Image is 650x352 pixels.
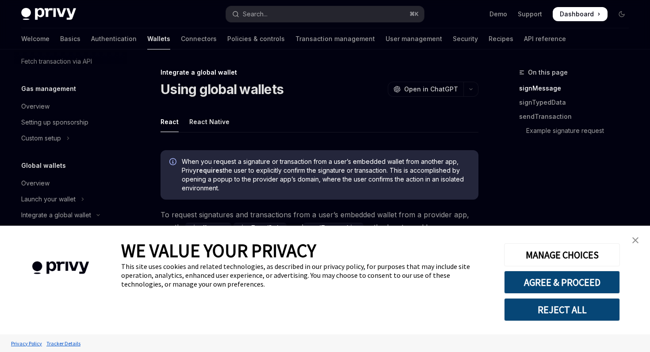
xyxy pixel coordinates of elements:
[91,28,137,49] a: Authentication
[295,28,375,49] a: Transaction management
[60,28,80,49] a: Basics
[189,111,229,132] div: React Native
[21,28,50,49] a: Welcome
[121,239,316,262] span: WE VALUE YOUR PRIVACY
[386,28,442,49] a: User management
[196,167,223,174] strong: requires
[504,271,620,294] button: AGREE & PROCEED
[21,117,88,128] div: Setting up sponsorship
[169,158,178,167] svg: Info
[14,191,127,207] button: Toggle Launch your wallet section
[303,223,363,232] code: sendTransaction
[519,81,636,95] a: signMessage
[161,208,478,246] span: To request signatures and transactions from a user’s embedded wallet from a provider app, use the...
[121,262,491,288] div: This site uses cookies and related technologies, as described in our privacy policy, for purposes...
[21,194,76,204] div: Launch your wallet
[504,243,620,266] button: MANAGE CHOICES
[21,210,91,220] div: Integrate a global wallet
[181,28,217,49] a: Connectors
[504,298,620,321] button: REJECT ALL
[553,7,608,21] a: Dashboard
[489,10,507,19] a: Demo
[185,223,231,232] code: signMessage
[14,175,127,191] a: Overview
[182,157,470,193] span: When you request a signature or transaction from a user’s embedded wallet from another app, Privy...
[147,28,170,49] a: Wallets
[161,68,478,77] div: Integrate a global wallet
[632,237,639,243] img: close banner
[14,130,127,146] button: Toggle Custom setup section
[560,10,594,19] span: Dashboard
[21,83,76,94] h5: Gas management
[21,160,66,171] h5: Global wallets
[14,98,127,114] a: Overview
[519,110,636,124] a: sendTransaction
[9,336,44,351] a: Privacy Policy
[409,11,419,18] span: ⌘ K
[44,336,83,351] a: Tracker Details
[528,67,568,78] span: On this page
[13,249,108,287] img: company logo
[233,223,287,232] code: signTypedData
[227,28,285,49] a: Policies & controls
[21,178,50,189] div: Overview
[21,8,76,20] img: dark logo
[388,82,463,97] button: Open in ChatGPT
[161,111,179,132] div: React
[226,6,424,22] button: Open search
[489,28,513,49] a: Recipes
[519,95,636,110] a: signTypedData
[243,9,268,19] div: Search...
[14,114,127,130] a: Setting up sponsorship
[518,10,542,19] a: Support
[519,124,636,138] a: Example signature request
[161,81,283,97] h1: Using global wallets
[524,28,566,49] a: API reference
[404,85,458,94] span: Open in ChatGPT
[615,7,629,21] button: Toggle dark mode
[21,101,50,112] div: Overview
[627,231,644,249] a: close banner
[14,223,127,239] a: Overview
[453,28,478,49] a: Security
[21,133,61,144] div: Custom setup
[14,207,127,223] button: Toggle Integrate a global wallet section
